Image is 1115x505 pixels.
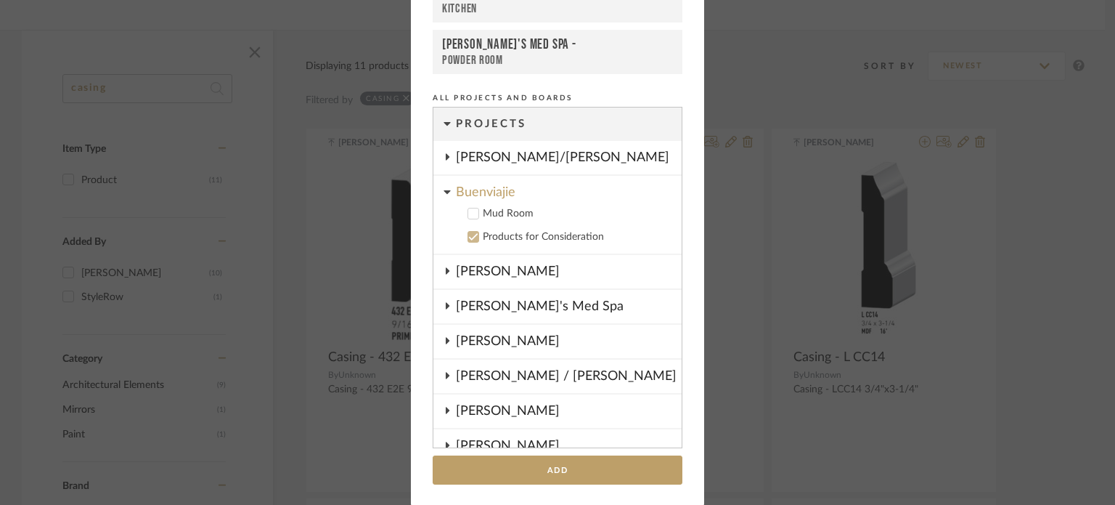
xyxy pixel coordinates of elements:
div: [PERSON_NAME]'s Med Spa - [442,36,673,53]
button: Add [433,456,682,485]
div: [PERSON_NAME]'s Med Spa [456,290,682,323]
div: [PERSON_NAME] [456,325,682,358]
div: Mud Room [483,208,670,220]
div: [PERSON_NAME] [456,429,682,463]
div: Kitchen [442,1,673,16]
div: [PERSON_NAME] [456,255,682,288]
div: [PERSON_NAME] [456,395,682,428]
div: All Projects and Boards [433,92,682,105]
div: Powder Room [442,53,673,68]
div: Buenviajie [456,176,682,201]
div: [PERSON_NAME]/[PERSON_NAME] [456,141,682,174]
div: Projects [456,108,682,141]
div: Products for Consideration [483,231,670,243]
div: [PERSON_NAME] / [PERSON_NAME] [456,360,682,393]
